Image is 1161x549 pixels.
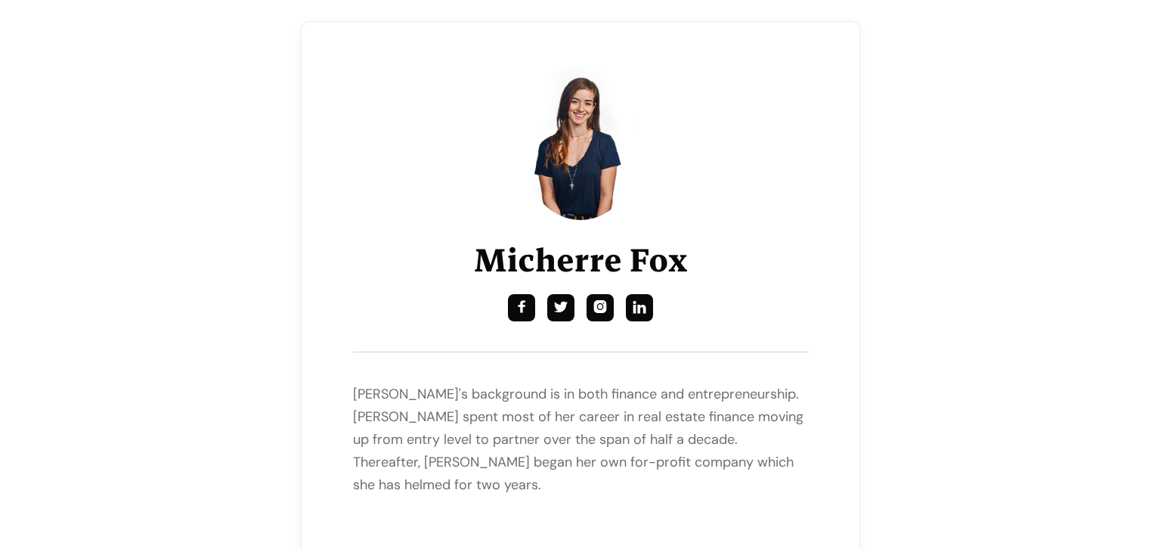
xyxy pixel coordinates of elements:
[353,383,808,496] p: [PERSON_NAME]'s background is in both finance and entrepreneurship. [PERSON_NAME] spent most of h...
[547,294,574,321] a: 
[520,64,641,220] img: Micherre Fox
[633,299,646,315] div: 
[474,238,688,282] h1: Micherre Fox
[554,299,568,315] div: 
[587,294,614,321] a: 
[508,294,535,321] a: 
[515,299,528,315] div: 
[626,294,653,321] a: 
[593,299,607,315] div: 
